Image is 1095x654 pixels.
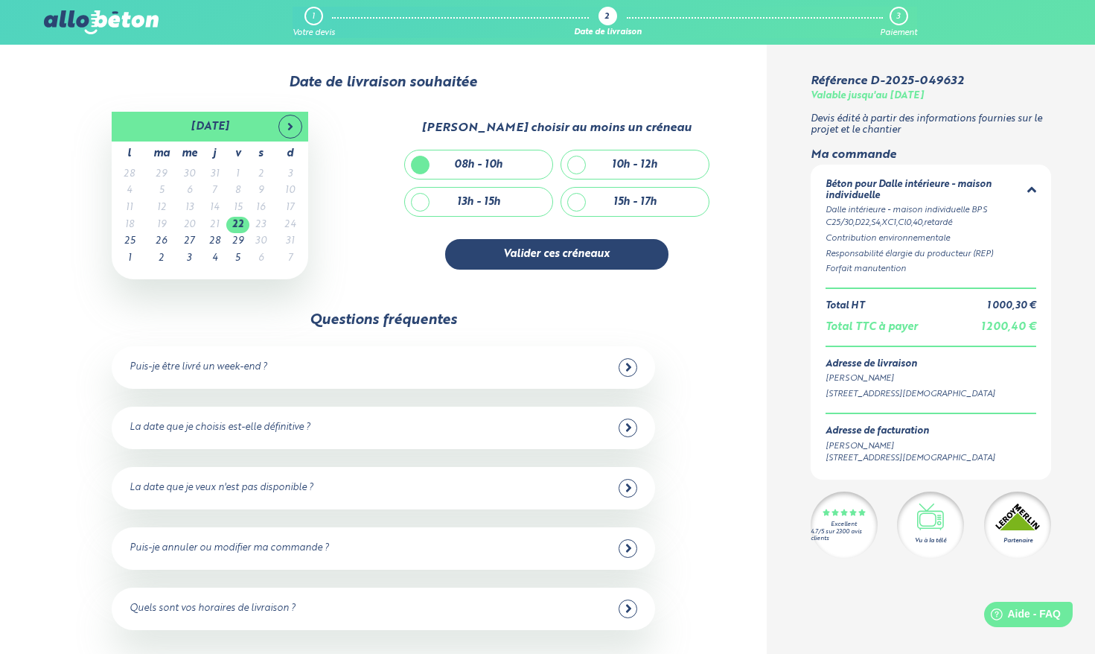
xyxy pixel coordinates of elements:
[880,28,917,38] div: Paiement
[915,536,946,545] div: Vu à la télé
[176,217,203,234] td: 20
[826,440,995,453] div: [PERSON_NAME]
[613,196,657,209] div: 15h - 17h
[310,312,457,328] div: Questions fréquentes
[203,233,226,250] td: 28
[981,322,1036,332] span: 1 200,40 €
[249,166,272,183] td: 2
[272,182,308,200] td: 10
[203,182,226,200] td: 7
[226,250,249,267] td: 5
[826,204,1037,229] div: Dalle intérieure - maison individuelle BPS C25/30,D22,S4,XC1,Cl0,40,retardé
[112,182,147,200] td: 4
[826,452,995,465] div: [STREET_ADDRESS][DEMOGRAPHIC_DATA]
[112,233,147,250] td: 25
[147,182,176,200] td: 5
[203,166,226,183] td: 31
[574,7,642,38] a: 2 Date de livraison
[604,13,609,22] div: 2
[811,148,1052,162] div: Ma commande
[1003,536,1032,545] div: Partenaire
[826,232,1037,245] div: Contribution environnementale
[293,28,335,38] div: Votre devis
[130,543,329,554] div: Puis-je annuler ou modifier ma commande ?
[112,200,147,217] td: 11
[147,233,176,250] td: 26
[226,166,249,183] td: 1
[249,200,272,217] td: 16
[226,217,249,234] td: 22
[272,217,308,234] td: 24
[112,217,147,234] td: 18
[457,196,500,209] div: 13h - 15h
[826,388,1037,401] div: [STREET_ADDRESS][DEMOGRAPHIC_DATA]
[811,529,878,542] div: 4.7/5 sur 2300 avis clients
[612,159,657,171] div: 10h - 12h
[293,7,335,38] a: 1 Votre devis
[147,250,176,267] td: 2
[203,200,226,217] td: 14
[811,74,963,88] div: Référence D-2025-049632
[272,200,308,217] td: 17
[130,422,310,434] div: La date que je choisis est-elle définitive ?
[272,233,308,250] td: 31
[962,596,1079,638] iframe: Help widget launcher
[826,321,918,334] div: Total TTC à payer
[880,7,917,38] a: 3 Paiement
[147,166,176,183] td: 29
[826,180,1027,201] div: Béton pour Dalle intérieure - maison individuelle
[112,142,147,166] th: l
[226,200,249,217] td: 15
[421,121,692,135] div: [PERSON_NAME] choisir au moins un créneau
[987,301,1036,312] div: 1 000,30 €
[272,142,308,166] th: d
[249,142,272,166] th: s
[826,180,1037,204] summary: Béton pour Dalle intérieure - maison individuelle
[811,114,1052,136] p: Devis édité à partir des informations fournies sur le projet et le chantier
[226,182,249,200] td: 8
[249,250,272,267] td: 6
[176,142,203,166] th: me
[249,182,272,200] td: 9
[272,166,308,183] td: 3
[176,250,203,267] td: 3
[826,359,1037,370] div: Adresse de livraison
[176,200,203,217] td: 13
[112,166,147,183] td: 28
[130,483,313,494] div: La date que je veux n'est pas disponible ?
[44,10,159,34] img: allobéton
[226,233,249,250] td: 29
[147,112,272,142] th: [DATE]
[203,142,226,166] th: j
[272,250,308,267] td: 7
[176,182,203,200] td: 6
[203,217,226,234] td: 21
[826,372,1037,385] div: [PERSON_NAME]
[312,12,315,22] div: 1
[203,250,226,267] td: 4
[176,166,203,183] td: 30
[130,362,267,373] div: Puis-je être livré un week-end ?
[130,603,296,615] div: Quels sont vos horaires de livraison ?
[112,250,147,267] td: 1
[811,91,924,102] div: Valable jusqu'au [DATE]
[826,426,995,437] div: Adresse de facturation
[896,12,900,22] div: 3
[176,233,203,250] td: 27
[147,217,176,234] td: 19
[826,301,864,312] div: Total HT
[826,248,1037,261] div: Responsabilité élargie du producteur (REP)
[831,521,857,528] div: Excellent
[574,28,642,38] div: Date de livraison
[249,217,272,234] td: 23
[249,233,272,250] td: 30
[226,142,249,166] th: v
[454,159,502,171] div: 08h - 10h
[44,74,723,91] div: Date de livraison souhaitée
[147,200,176,217] td: 12
[147,142,176,166] th: ma
[445,239,668,270] button: Valider ces créneaux
[826,263,1037,276] div: Forfait manutention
